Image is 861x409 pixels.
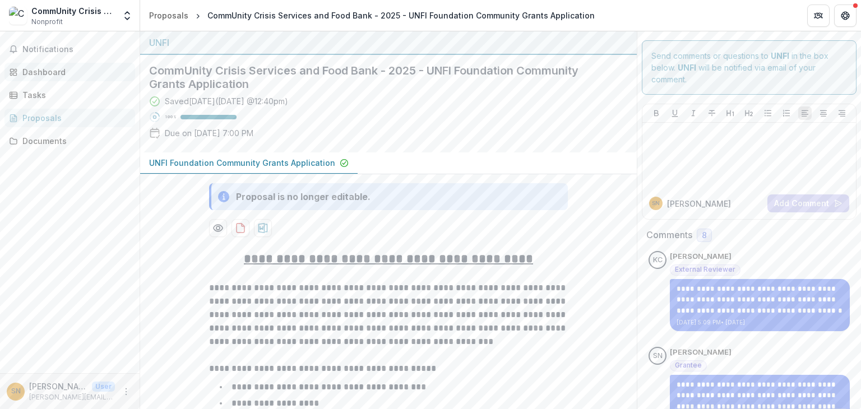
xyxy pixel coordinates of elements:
button: Bold [650,106,663,120]
div: Saved [DATE] ( [DATE] @ 12:40pm ) [165,95,288,107]
p: UNFI Foundation Community Grants Application [149,157,335,169]
div: Sarah Nelson [652,201,660,206]
a: Proposals [4,109,135,127]
p: 100 % [165,113,176,121]
span: Notifications [22,45,131,54]
button: Notifications [4,40,135,58]
a: Documents [4,132,135,150]
button: Align Left [798,106,812,120]
button: More [119,385,133,398]
button: Add Comment [767,194,849,212]
p: User [92,382,115,392]
img: CommUnity Crisis Services and Food Bank [9,7,27,25]
button: Bullet List [761,106,775,120]
h2: CommUnity Crisis Services and Food Bank - 2025 - UNFI Foundation Community Grants Application [149,64,610,91]
a: Proposals [145,7,193,24]
span: External Reviewer [675,266,735,273]
h2: Comments [646,230,692,240]
button: Ordered List [780,106,793,120]
span: Nonprofit [31,17,63,27]
div: Tasks [22,89,126,101]
div: Sarah Nelson [11,388,21,395]
button: Strike [705,106,719,120]
button: download-proposal [254,219,272,237]
p: [PERSON_NAME][EMAIL_ADDRESS][PERSON_NAME][DOMAIN_NAME] [29,392,115,402]
div: Sarah Nelson [653,352,663,360]
div: Documents [22,135,126,147]
span: 8 [702,231,707,240]
p: [PERSON_NAME] [670,347,732,358]
div: Send comments or questions to in the box below. will be notified via email of your comment. [642,40,857,95]
div: Kristine Creveling [653,257,663,264]
button: Open entity switcher [119,4,135,27]
p: [DATE] 5:09 PM • [DATE] [677,318,843,327]
div: Proposal is no longer editable. [236,190,371,203]
div: Proposals [22,112,126,124]
button: Underline [668,106,682,120]
div: Dashboard [22,66,126,78]
button: Preview 25ddd945-fec5-4bb9-a33f-43ab07a175d5-0.pdf [209,219,227,237]
button: Italicize [687,106,700,120]
p: [PERSON_NAME] [667,198,731,210]
span: Grantee [675,361,702,369]
p: Due on [DATE] 7:00 PM [165,127,253,139]
button: Heading 2 [742,106,756,120]
div: UNFI [149,36,628,49]
button: Get Help [834,4,857,27]
nav: breadcrumb [145,7,599,24]
button: Heading 1 [724,106,737,120]
button: Partners [807,4,830,27]
button: Align Center [817,106,830,120]
a: Tasks [4,86,135,104]
p: [PERSON_NAME] [670,251,732,262]
div: CommUnity Crisis Services and Food Bank - 2025 - UNFI Foundation Community Grants Application [207,10,595,21]
p: [PERSON_NAME] [29,380,87,392]
button: Align Right [835,106,849,120]
button: download-proposal [232,219,249,237]
strong: UNFI [678,63,696,72]
a: Dashboard [4,63,135,81]
strong: UNFI [771,51,789,61]
div: CommUnity Crisis Services and Food Bank [31,5,115,17]
div: Proposals [149,10,188,21]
